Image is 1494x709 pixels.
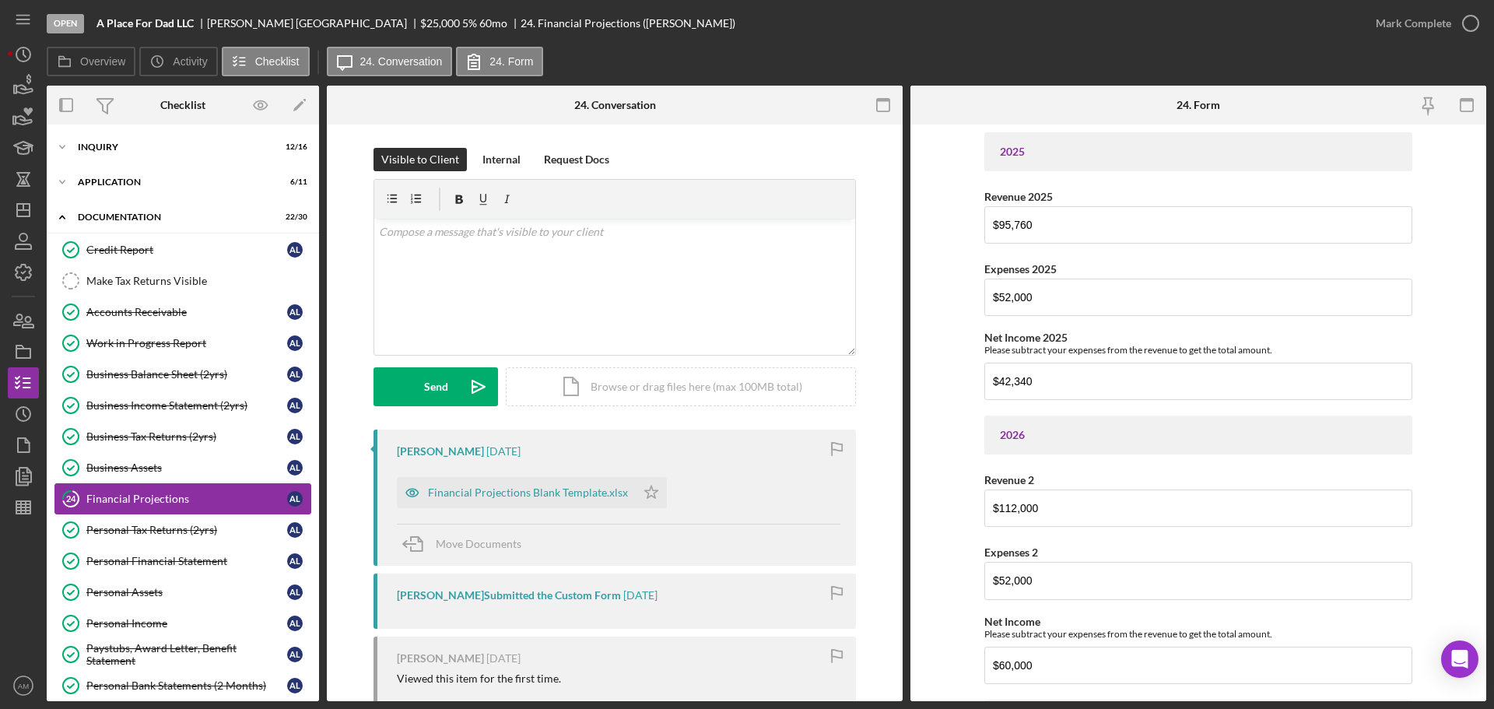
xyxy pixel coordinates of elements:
div: A L [287,553,303,569]
div: 24. Financial Projections ([PERSON_NAME]) [521,17,735,30]
div: 2025 [1000,146,1397,158]
div: Financial Projections Blank Template.xlsx [428,486,628,499]
div: A L [287,616,303,631]
div: 24. Form [1177,99,1220,111]
label: Checklist [255,55,300,68]
div: 12 / 16 [279,142,307,152]
a: Business Balance Sheet (2yrs)AL [54,359,311,390]
button: Visible to Client [373,148,467,171]
a: Personal Financial StatementAL [54,546,311,577]
div: A L [287,460,303,476]
div: A L [287,242,303,258]
div: 6 / 11 [279,177,307,187]
a: Work in Progress ReportAL [54,328,311,359]
button: Send [373,367,498,406]
time: 2025-08-22 03:31 [623,589,658,602]
div: Business Assets [86,462,287,474]
div: Internal [482,148,521,171]
span: Move Documents [436,537,521,550]
time: 2025-09-16 20:00 [486,445,521,458]
button: Mark Complete [1360,8,1486,39]
div: Mark Complete [1376,8,1451,39]
div: [PERSON_NAME] [GEOGRAPHIC_DATA] [207,17,420,30]
div: Checklist [160,99,205,111]
div: Viewed this item for the first time. [397,672,561,685]
a: Personal AssetsAL [54,577,311,608]
div: Documentation [78,212,268,222]
button: Internal [475,148,528,171]
a: Paystubs, Award Letter, Benefit StatementAL [54,639,311,670]
div: Business Tax Returns (2yrs) [86,430,287,443]
time: 2025-08-22 03:26 [486,652,521,665]
div: A L [287,398,303,413]
div: 60 mo [479,17,507,30]
div: Visible to Client [381,148,459,171]
div: Personal Assets [86,586,287,598]
label: Net Income 2025 [984,331,1068,344]
div: Work in Progress Report [86,337,287,349]
a: 24Financial ProjectionsAL [54,483,311,514]
label: 24. Form [489,55,533,68]
tspan: 24 [66,493,76,504]
div: A L [287,584,303,600]
button: 24. Form [456,47,543,76]
a: Business Tax Returns (2yrs)AL [54,421,311,452]
div: A L [287,678,303,693]
div: A L [287,335,303,351]
div: Accounts Receivable [86,306,287,318]
div: Inquiry [78,142,268,152]
span: $25,000 [420,16,460,30]
a: Business Income Statement (2yrs)AL [54,390,311,421]
label: Revenue 2025 [984,190,1053,203]
div: Financial Projections [86,493,287,505]
a: Personal Bank Statements (2 Months)AL [54,670,311,701]
label: Expenses 2025 [984,262,1057,276]
div: [PERSON_NAME] Submitted the Custom Form [397,589,621,602]
a: Make Tax Returns Visible [54,265,311,297]
button: Move Documents [397,525,537,563]
div: A L [287,647,303,662]
div: Personal Financial Statement [86,555,287,567]
button: 24. Conversation [327,47,453,76]
div: Please subtract your expenses from the revenue to get the total amount. [984,628,1412,640]
div: Personal Income [86,617,287,630]
button: Activity [139,47,217,76]
div: 24. Conversation [574,99,656,111]
a: Personal IncomeAL [54,608,311,639]
div: A L [287,367,303,382]
label: Activity [173,55,207,68]
div: 5 % [462,17,477,30]
div: 22 / 30 [279,212,307,222]
div: A L [287,304,303,320]
div: [PERSON_NAME] [397,652,484,665]
a: Personal Tax Returns (2yrs)AL [54,514,311,546]
button: Request Docs [536,148,617,171]
label: 24. Conversation [360,55,443,68]
div: A L [287,429,303,444]
div: Open [47,14,84,33]
div: Personal Bank Statements (2 Months) [86,679,287,692]
div: Personal Tax Returns (2yrs) [86,524,287,536]
button: Checklist [222,47,310,76]
label: Expenses 2 [984,546,1038,559]
div: Please subtract your expenses from the revenue to get the total amount. [984,344,1412,356]
a: Accounts ReceivableAL [54,297,311,328]
div: [PERSON_NAME] [397,445,484,458]
div: Paystubs, Award Letter, Benefit Statement [86,642,287,667]
div: Credit Report [86,244,287,256]
button: AM [8,670,39,701]
text: AM [18,682,29,690]
div: Request Docs [544,148,609,171]
label: Revenue 2 [984,473,1034,486]
button: Overview [47,47,135,76]
div: A L [287,491,303,507]
div: Business Balance Sheet (2yrs) [86,368,287,381]
a: Business AssetsAL [54,452,311,483]
div: A L [287,522,303,538]
div: Send [424,367,448,406]
div: Business Income Statement (2yrs) [86,399,287,412]
div: Open Intercom Messenger [1441,641,1478,678]
a: Credit ReportAL [54,234,311,265]
label: Overview [80,55,125,68]
button: Financial Projections Blank Template.xlsx [397,477,667,508]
